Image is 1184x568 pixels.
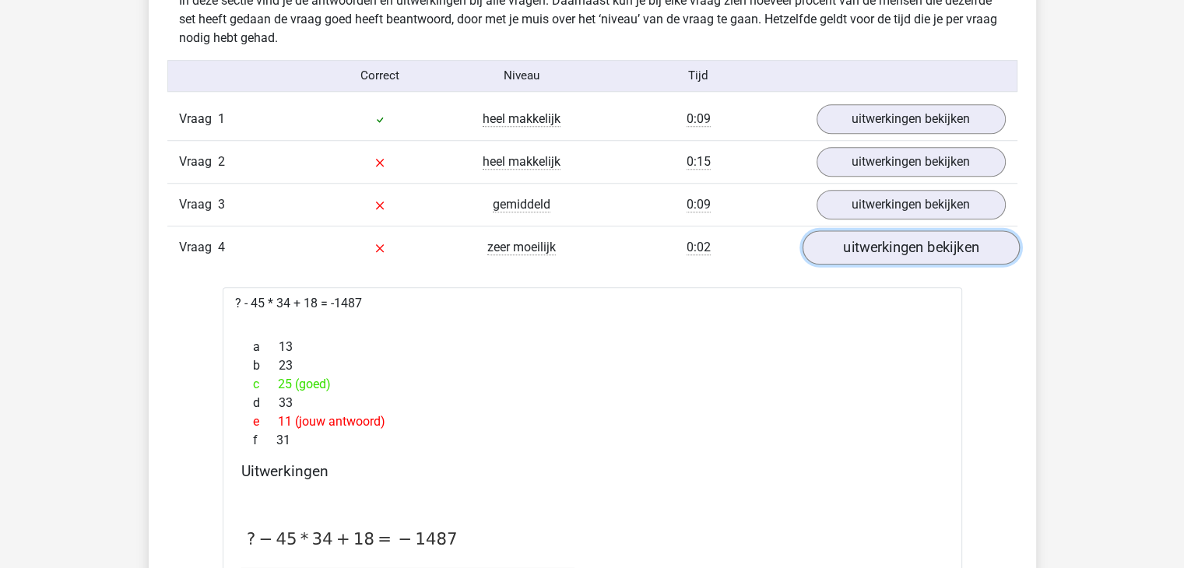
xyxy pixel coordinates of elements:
span: heel makkelijk [483,154,560,170]
a: uitwerkingen bekijken [817,190,1006,219]
span: Vraag [179,153,218,171]
span: 2 [218,154,225,169]
div: 25 (goed) [241,375,943,394]
span: f [253,431,276,450]
span: zeer moeilijk [487,240,556,255]
span: e [253,412,278,431]
span: 4 [218,240,225,254]
span: Vraag [179,195,218,214]
span: gemiddeld [493,197,550,212]
span: Vraag [179,110,218,128]
span: 1 [218,111,225,126]
div: 11 (jouw antwoord) [241,412,943,431]
span: d [253,394,279,412]
a: uitwerkingen bekijken [802,230,1019,265]
span: b [253,356,279,375]
span: 0:15 [687,154,711,170]
div: Tijd [592,67,804,85]
span: 0:02 [687,240,711,255]
div: Correct [309,67,451,85]
span: heel makkelijk [483,111,560,127]
span: a [253,338,279,356]
span: c [253,375,278,394]
div: 23 [241,356,943,375]
div: 13 [241,338,943,356]
span: 0:09 [687,197,711,212]
div: 31 [241,431,943,450]
div: Niveau [451,67,592,85]
span: 3 [218,197,225,212]
a: uitwerkingen bekijken [817,104,1006,134]
span: 0:09 [687,111,711,127]
h4: Uitwerkingen [241,462,943,480]
div: 33 [241,394,943,412]
span: Vraag [179,238,218,257]
a: uitwerkingen bekijken [817,147,1006,177]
